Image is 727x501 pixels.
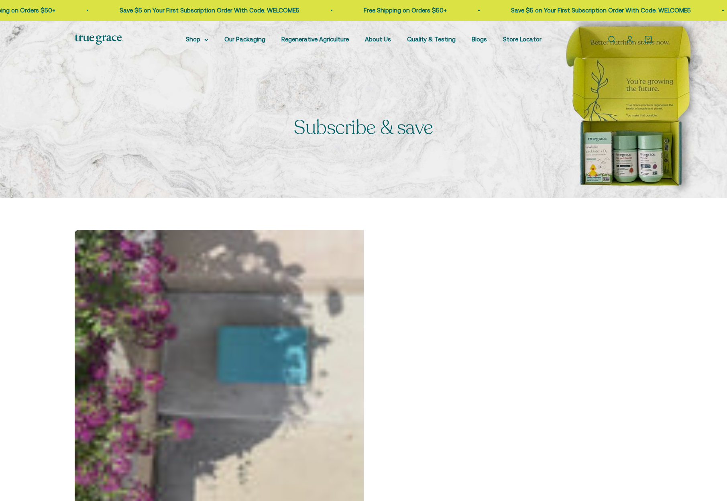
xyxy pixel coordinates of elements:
split-lines: Subscribe & save [294,115,433,141]
a: Quality & Testing [407,36,456,43]
a: About Us [365,36,391,43]
p: Save $5 on Your First Subscription Order With Code: WELCOME5 [109,6,289,15]
p: Save $5 on Your First Subscription Order With Code: WELCOME5 [501,6,680,15]
a: Free Shipping on Orders $50+ [353,7,436,14]
a: Our Packaging [224,36,265,43]
a: Blogs [472,36,487,43]
a: Regenerative Agriculture [281,36,349,43]
a: Store Locator [503,36,542,43]
summary: Shop [186,35,208,44]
